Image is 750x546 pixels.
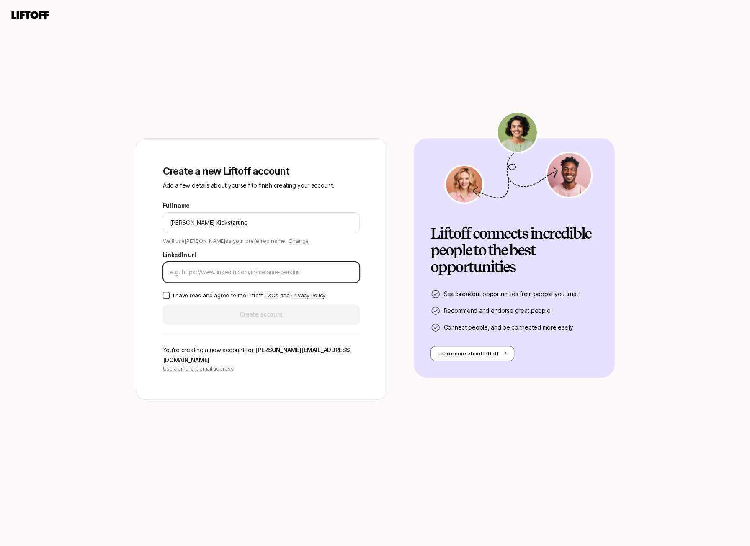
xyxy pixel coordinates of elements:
[163,201,190,211] label: Full name
[163,292,170,299] button: I have read and agree to the Liftoff T&Cs and Privacy Policy
[170,267,353,277] input: e.g. https://www.linkedin.com/in/melanie-perkins
[430,346,515,361] button: Learn more about Liftoff
[163,235,309,245] p: We'll use [PERSON_NAME] as your preferred name.
[289,237,309,244] span: Change
[444,322,573,332] p: Connect people, and be connected more easily
[163,250,196,260] label: LinkedIn url
[430,225,598,276] h2: Liftoff connects incredible people to the best opportunities
[264,292,278,299] a: T&Cs
[163,365,360,373] p: Use a different email address
[173,291,325,299] p: I have read and agree to the Liftoff and
[163,180,360,191] p: Add a few details about yourself to finish creating your account.
[163,345,360,365] p: You're creating a new account for
[170,218,353,228] input: e.g. Melanie Perkins
[443,111,594,204] img: signup-banner
[444,289,578,299] p: See breakout opportunities from people you trust
[444,306,550,316] p: Recommend and endorse great people
[291,292,325,299] a: Privacy Policy
[163,165,360,177] p: Create a new Liftoff account
[163,346,352,363] span: [PERSON_NAME][EMAIL_ADDRESS][DOMAIN_NAME]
